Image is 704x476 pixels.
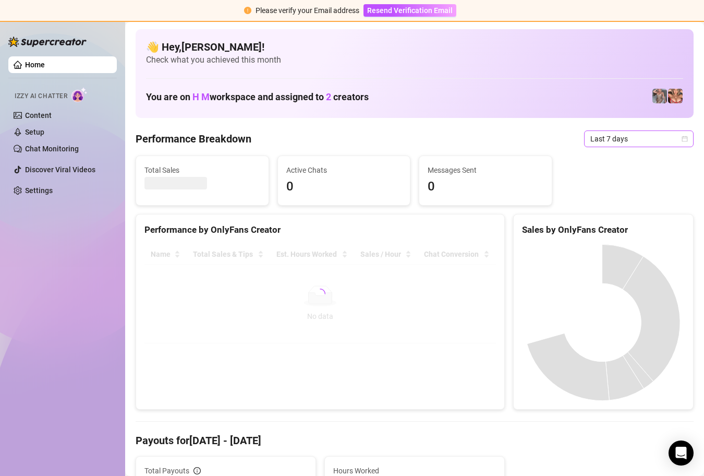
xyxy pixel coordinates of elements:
h1: You are on workspace and assigned to creators [146,91,369,103]
span: Resend Verification Email [367,6,453,15]
div: Please verify your Email address [256,5,359,16]
button: Resend Verification Email [363,4,456,17]
span: Active Chats [286,164,402,176]
span: Izzy AI Chatter [15,91,67,101]
a: Settings [25,186,53,195]
h4: 👋 Hey, [PERSON_NAME] ! [146,40,683,54]
img: pennylondonvip [652,89,667,103]
span: loading [314,288,326,300]
div: Sales by OnlyFans Creator [522,223,685,237]
span: exclamation-circle [244,7,251,14]
div: Open Intercom Messenger [669,441,694,466]
div: Performance by OnlyFans Creator [144,223,496,237]
a: Discover Viral Videos [25,165,95,174]
a: Setup [25,128,44,136]
span: Check what you achieved this month [146,54,683,66]
h4: Performance Breakdown [136,132,251,146]
span: info-circle [193,467,201,474]
a: Content [25,111,52,120]
span: Total Sales [144,164,260,176]
span: Last 7 days [590,131,687,147]
span: 2 [326,91,331,102]
span: 0 [428,177,543,197]
span: 0 [286,177,402,197]
img: logo-BBDzfeDw.svg [8,37,87,47]
a: Chat Monitoring [25,145,79,153]
a: Home [25,61,45,69]
span: calendar [682,136,688,142]
img: pennylondon [668,89,683,103]
img: AI Chatter [71,87,88,102]
span: Messages Sent [428,164,543,176]
span: H M [192,91,210,102]
h4: Payouts for [DATE] - [DATE] [136,433,694,448]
